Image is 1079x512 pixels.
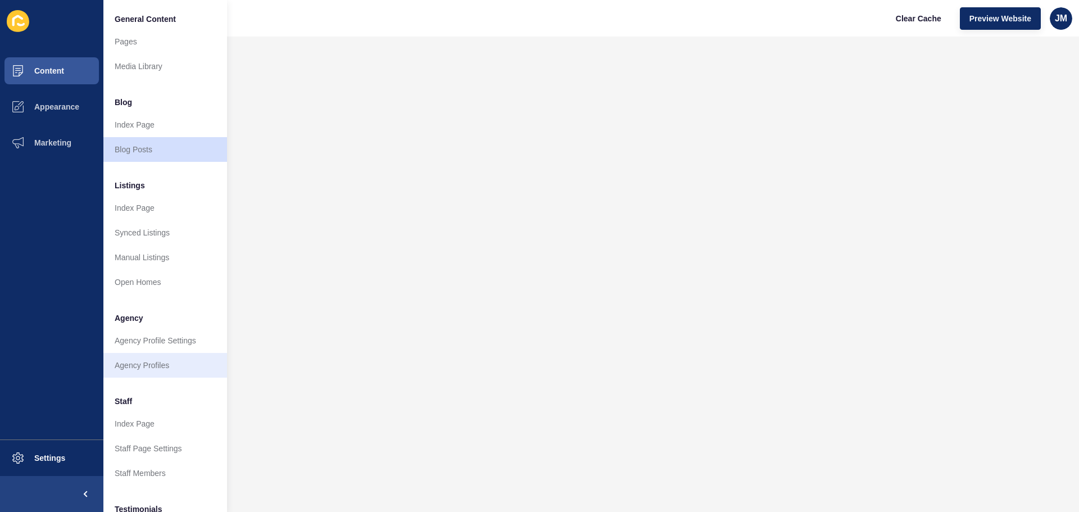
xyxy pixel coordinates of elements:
span: Listings [115,180,145,191]
a: Staff Page Settings [103,436,227,461]
a: Staff Members [103,461,227,486]
a: Blog Posts [103,137,227,162]
a: Media Library [103,54,227,79]
span: General Content [115,13,176,25]
a: Agency Profile Settings [103,328,227,353]
a: Index Page [103,411,227,436]
span: JM [1055,13,1067,24]
a: Manual Listings [103,245,227,270]
span: Staff [115,396,132,407]
button: Preview Website [960,7,1041,30]
button: Clear Cache [886,7,951,30]
a: Pages [103,29,227,54]
span: Blog [115,97,132,108]
a: Synced Listings [103,220,227,245]
a: Index Page [103,112,227,137]
span: Clear Cache [896,13,941,24]
a: Agency Profiles [103,353,227,378]
a: Index Page [103,196,227,220]
a: Open Homes [103,270,227,294]
span: Agency [115,312,143,324]
span: Preview Website [969,13,1031,24]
